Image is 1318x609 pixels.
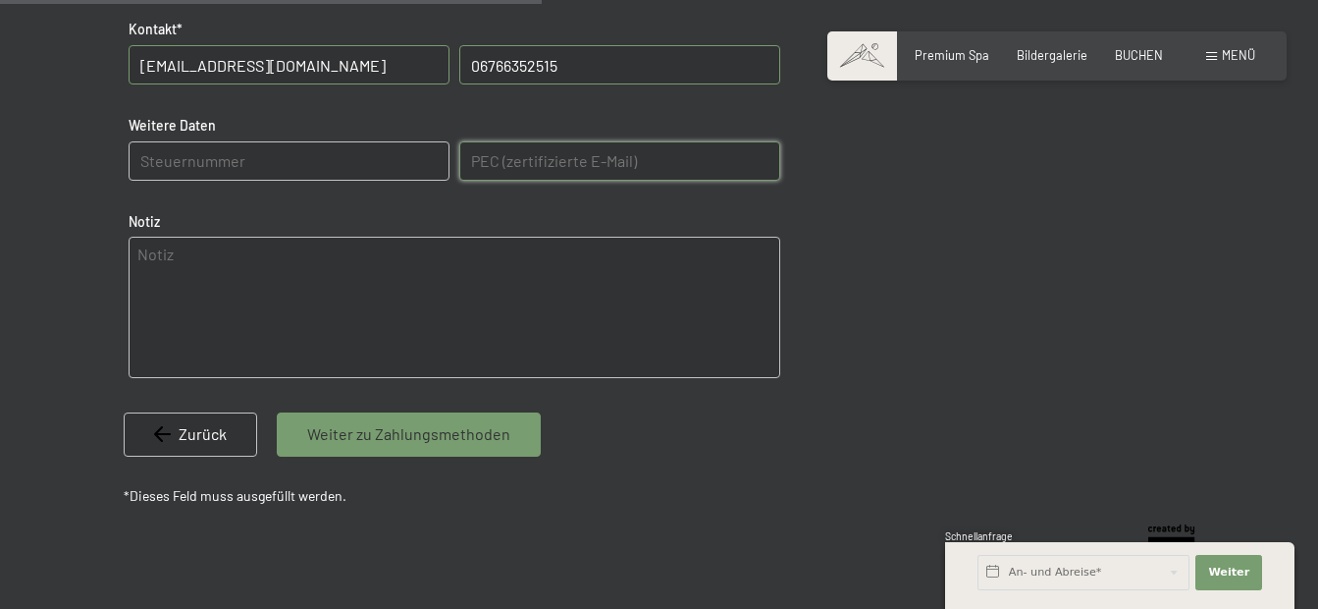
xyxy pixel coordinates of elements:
a: BUCHEN [1115,47,1163,63]
a: Premium Spa [915,47,989,63]
button: Weiter [1195,555,1262,590]
span: Schnellanfrage [945,530,1013,542]
span: Weiter [1208,565,1249,581]
span: Menü [1222,47,1255,63]
a: Bildergalerie [1017,47,1087,63]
